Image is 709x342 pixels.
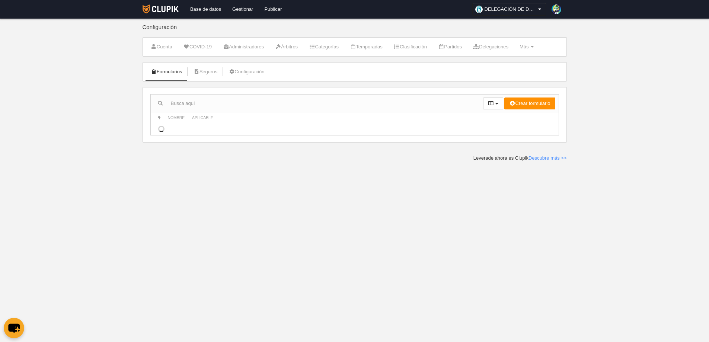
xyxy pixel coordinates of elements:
a: Cuenta [147,41,176,52]
span: Aplicable [192,116,213,120]
div: Configuración [143,24,567,37]
a: COVID-19 [179,41,216,52]
span: Más [520,44,529,49]
a: Administradores [219,41,268,52]
button: Crear formulario [504,98,555,109]
a: Más [515,41,538,52]
a: DELEGACIÓN DE DEPORTES AYUNTAMIENTO DE [GEOGRAPHIC_DATA] [472,3,546,16]
a: Clasificación [390,41,431,52]
a: Formularios [147,66,186,77]
span: DELEGACIÓN DE DEPORTES AYUNTAMIENTO DE [GEOGRAPHIC_DATA] [485,6,537,13]
a: Descubre más >> [528,155,567,161]
img: OaW5YbJxXZzo.30x30.jpg [475,6,483,13]
img: 78ZWLbJKXIvUIDVCcvBskCy1.30x30.jpg [552,4,561,14]
a: Partidos [434,41,466,52]
span: Nombre [168,116,185,120]
a: Seguros [189,66,221,77]
div: Leverade ahora es Clupik [473,155,567,162]
a: Árbitros [271,41,302,52]
img: Clupik [143,4,179,13]
button: chat-button [4,318,24,338]
a: Configuración [224,66,268,77]
a: Delegaciones [469,41,512,52]
a: Categorías [305,41,343,52]
a: Temporadas [346,41,387,52]
input: Busca aquí [151,98,483,109]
